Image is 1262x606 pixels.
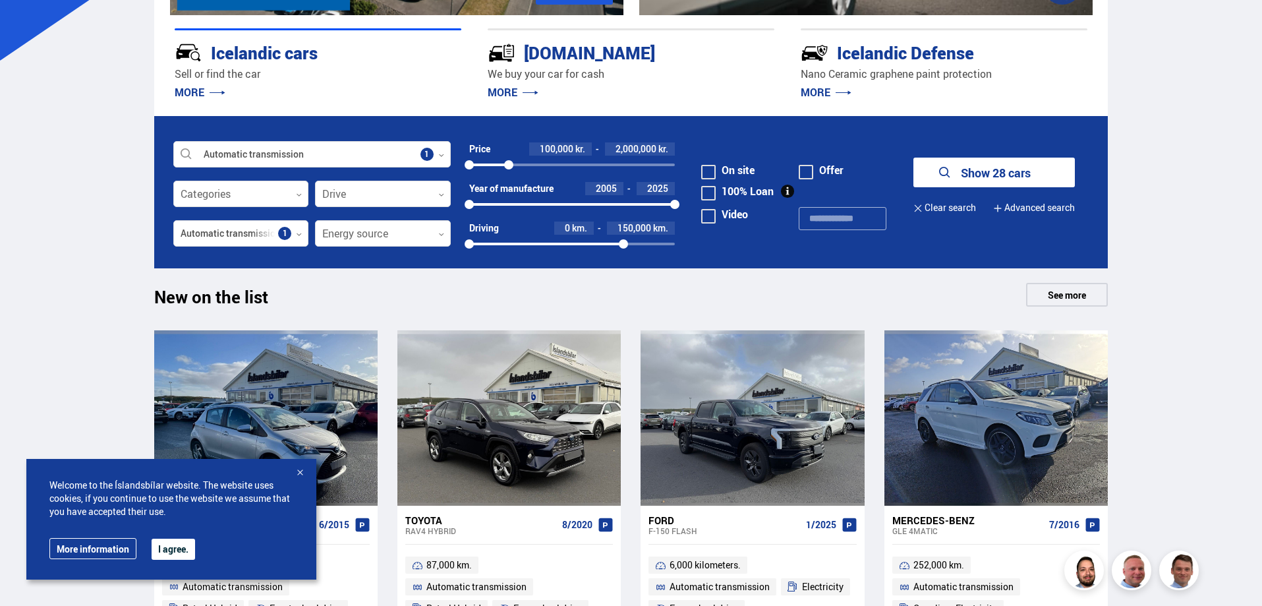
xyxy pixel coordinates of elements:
font: 1/2025 [806,518,836,531]
font: Year of manufacture [469,182,554,195]
img: nhp88E3Fdnt1Opn2.png [1066,553,1106,592]
font: Automatic transmission [913,580,1014,593]
font: 2025 [647,182,668,195]
img: tr5P-W3DuiFaO7aO.svg [488,39,515,67]
font: Icelandic Defense [837,41,974,65]
img: FbJEzSuNWCJXmdc-.webp [1161,553,1201,592]
font: We buy your car for cash [488,67,604,81]
button: I agree. [152,539,195,560]
font: MORE [175,85,204,100]
button: Show 28 cars [913,158,1075,187]
font: Sell ​​or find the car [175,67,260,81]
font: 7/2016 [1049,518,1079,531]
font: 87,000 km. [426,559,472,571]
font: 100% Loan [722,184,774,198]
font: Electricity [802,580,844,593]
font: Automatic transmission [670,580,770,593]
font: Show 28 cars [961,165,1031,181]
img: JRvxyua_JYH6wB4c.svg [175,39,202,67]
font: Video [722,207,748,222]
button: Advanced search [993,193,1075,223]
font: On site [722,163,755,177]
font: km. [572,222,587,234]
font: Toyota [405,514,442,527]
font: 0 [565,222,570,234]
font: Welcome to the Íslandsbílar website. The website uses cookies, if you continue to use the website... [49,479,290,518]
font: Automatic transmission [183,580,283,593]
font: [DOMAIN_NAME] [524,41,655,65]
font: Nano Ceramic graphene paint protection [801,67,992,81]
a: MORE [175,85,225,100]
font: See more [1048,289,1086,301]
font: Icelandic cars [211,41,318,65]
a: More information [49,538,136,559]
a: MORE [488,85,538,100]
font: 252,000 km. [913,559,964,571]
a: See more [1026,283,1108,307]
button: Open LiveChat chat interface [11,5,50,45]
font: New on the list [154,285,268,309]
font: MORE [801,85,830,100]
font: Offer [819,163,844,177]
font: Clear search [925,201,976,214]
font: Price [469,142,490,155]
font: 2,000,000 [616,142,656,155]
font: kr. [575,142,585,155]
font: 150,000 [617,222,651,234]
font: 2005 [596,182,617,195]
font: 6,000 kilometers. [670,559,741,571]
font: 8/2020 [562,518,592,531]
font: More information [57,543,129,555]
font: Advanced search [1004,201,1075,214]
font: GLE 4MATIC [892,526,938,536]
font: MORE [488,85,517,100]
button: Clear search [913,193,976,223]
font: km. [653,222,668,234]
font: 100,000 [540,142,573,155]
font: Ford [648,514,674,527]
font: Automatic transmission [426,580,527,593]
img: siFngHWaQ9KaOqBr.png [1114,553,1153,592]
font: 6/2015 [319,518,349,531]
font: kr. [658,142,668,155]
a: MORE [801,85,851,100]
font: I agree. [158,543,188,555]
font: F-150 FLASH [648,526,697,536]
font: Driving [469,222,499,234]
img: -Svtn6bYgwAsiwNX.svg [801,39,828,67]
font: RAV4 HYBRID [405,526,456,536]
font: Mercedes-Benz [892,514,975,527]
